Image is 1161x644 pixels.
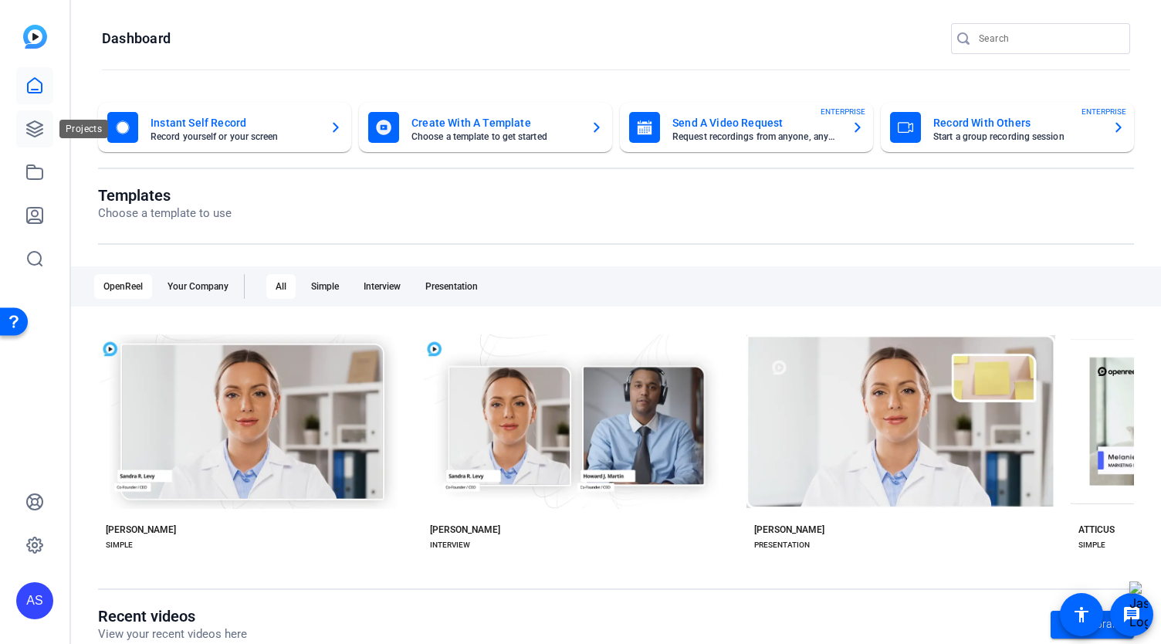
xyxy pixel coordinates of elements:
[416,274,487,299] div: Presentation
[151,132,317,141] mat-card-subtitle: Record yourself or your screen
[1122,605,1141,624] mat-icon: message
[59,120,108,138] div: Projects
[754,539,810,551] div: PRESENTATION
[411,132,578,141] mat-card-subtitle: Choose a template to get started
[151,114,317,132] mat-card-title: Instant Self Record
[1078,524,1115,536] div: ATTICUS
[1051,611,1134,639] a: Go to library
[106,539,133,551] div: SIMPLE
[266,274,296,299] div: All
[979,29,1118,48] input: Search
[1078,539,1105,551] div: SIMPLE
[620,103,873,152] button: Send A Video RequestRequest recordings from anyone, anywhereENTERPRISE
[359,103,612,152] button: Create With A TemplateChoose a template to get started
[754,524,824,536] div: [PERSON_NAME]
[98,625,247,643] p: View your recent videos here
[672,114,839,132] mat-card-title: Send A Video Request
[1072,605,1091,624] mat-icon: accessibility
[430,539,470,551] div: INTERVIEW
[881,103,1134,152] button: Record With OthersStart a group recording sessionENTERPRISE
[302,274,348,299] div: Simple
[98,607,247,625] h1: Recent videos
[102,29,171,48] h1: Dashboard
[672,132,839,141] mat-card-subtitle: Request recordings from anyone, anywhere
[23,25,47,49] img: blue-gradient.svg
[98,103,351,152] button: Instant Self RecordRecord yourself or your screen
[94,274,152,299] div: OpenReel
[1081,106,1126,117] span: ENTERPRISE
[821,106,865,117] span: ENTERPRISE
[158,274,238,299] div: Your Company
[98,186,232,205] h1: Templates
[933,114,1100,132] mat-card-title: Record With Others
[16,582,53,619] div: AS
[354,274,410,299] div: Interview
[933,132,1100,141] mat-card-subtitle: Start a group recording session
[430,524,500,536] div: [PERSON_NAME]
[106,524,176,536] div: [PERSON_NAME]
[411,114,578,132] mat-card-title: Create With A Template
[98,205,232,222] p: Choose a template to use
